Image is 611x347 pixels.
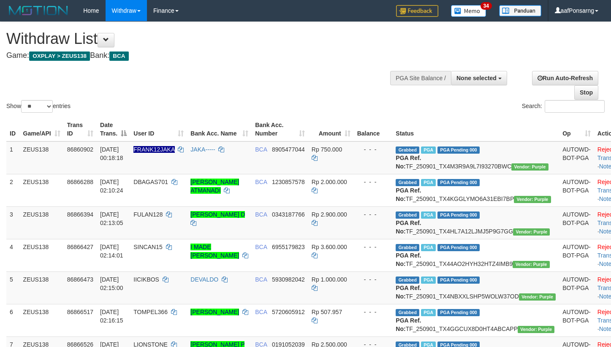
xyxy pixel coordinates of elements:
span: PGA Pending [437,146,480,154]
span: BCA [109,52,128,61]
span: BCA [255,244,267,250]
td: ZEUS138 [20,271,64,304]
td: AUTOWD-BOT-PGA [559,174,594,206]
th: Op: activate to sort column ascending [559,117,594,141]
td: TF_250901_TX4KGGLYMO6A31EBI7BP [392,174,559,206]
span: [DATE] 02:16:15 [100,309,123,324]
span: Rp 507.957 [312,309,342,315]
td: ZEUS138 [20,206,64,239]
span: BCA [255,276,267,283]
td: AUTOWD-BOT-PGA [559,271,594,304]
b: PGA Ref. No: [396,252,421,267]
span: 34 [481,2,492,10]
b: PGA Ref. No: [396,220,421,235]
span: 86866394 [67,211,93,218]
a: [PERSON_NAME] [190,309,239,315]
td: 4 [6,239,20,271]
img: Feedback.jpg [396,5,438,17]
span: Vendor URL: https://trx4.1velocity.biz [518,326,554,333]
b: PGA Ref. No: [396,317,421,332]
span: Nama rekening ada tanda titik/strip, harap diedit [133,146,174,153]
span: Marked by aafpengsreynich [421,244,436,251]
span: Rp 2.900.000 [312,211,347,218]
th: Balance [354,117,393,141]
span: None selected [456,75,497,81]
span: Marked by aafpengsreynich [421,277,436,284]
td: TF_250901_TX4M3R9A9L7I93270BWC [392,141,559,174]
span: 86866517 [67,309,93,315]
span: TOMPEL366 [133,309,168,315]
th: User ID: activate to sort column ascending [130,117,187,141]
span: FULAN128 [133,211,163,218]
th: ID [6,117,20,141]
b: PGA Ref. No: [396,285,421,300]
span: Grabbed [396,146,419,154]
a: [PERSON_NAME] D [190,211,245,218]
a: [PERSON_NAME] ATMANADI [190,179,239,194]
a: Run Auto-Refresh [532,71,598,85]
td: ZEUS138 [20,239,64,271]
td: 3 [6,206,20,239]
span: Grabbed [396,244,419,251]
td: AUTOWD-BOT-PGA [559,141,594,174]
td: AUTOWD-BOT-PGA [559,239,594,271]
span: DBAGAS701 [133,179,168,185]
td: ZEUS138 [20,304,64,336]
span: Copy 1230857578 to clipboard [272,179,305,185]
td: TF_250901_TX4HL7A12LJMJ5P9G7GG [392,206,559,239]
span: Grabbed [396,179,419,186]
span: Rp 3.600.000 [312,244,347,250]
span: [DATE] 02:15:00 [100,276,123,291]
span: Vendor URL: https://trx4.1velocity.biz [511,163,548,171]
b: PGA Ref. No: [396,187,421,202]
span: [DATE] 00:18:18 [100,146,123,161]
span: PGA Pending [437,309,480,316]
td: 5 [6,271,20,304]
h4: Game: Bank: [6,52,399,60]
div: - - - [357,243,389,251]
img: MOTION_logo.png [6,4,71,17]
a: JAKA----- [190,146,215,153]
a: DEVALDO [190,276,218,283]
td: ZEUS138 [20,141,64,174]
span: Vendor URL: https://trx4.1velocity.biz [513,228,550,236]
label: Show entries [6,100,71,113]
td: 1 [6,141,20,174]
th: Bank Acc. Number: activate to sort column ascending [252,117,308,141]
span: Copy 0343187766 to clipboard [272,211,305,218]
span: Vendor URL: https://trx4.1velocity.biz [514,196,551,203]
img: Button%20Memo.svg [451,5,486,17]
span: BCA [255,211,267,218]
select: Showentries [21,100,53,113]
td: 6 [6,304,20,336]
th: Date Trans.: activate to sort column descending [97,117,130,141]
button: None selected [451,71,507,85]
th: Game/API: activate to sort column ascending [20,117,64,141]
span: OXPLAY > ZEUS138 [29,52,90,61]
span: [DATE] 02:10:24 [100,179,123,194]
span: Copy 6955179823 to clipboard [272,244,305,250]
div: - - - [357,178,389,186]
span: 86866427 [67,244,93,250]
span: 86860902 [67,146,93,153]
td: AUTOWD-BOT-PGA [559,304,594,336]
div: PGA Site Balance / [390,71,451,85]
th: Trans ID: activate to sort column ascending [64,117,97,141]
span: Marked by aafpengsreynich [421,179,436,186]
td: ZEUS138 [20,174,64,206]
td: AUTOWD-BOT-PGA [559,206,594,239]
span: 86866473 [67,276,93,283]
span: Marked by aafpengsreynich [421,211,436,219]
b: PGA Ref. No: [396,155,421,170]
span: [DATE] 02:14:01 [100,244,123,259]
td: TF_250901_TX44AO2HYH32HTZ4IMB9 [392,239,559,271]
span: PGA Pending [437,211,480,219]
h1: Withdraw List [6,30,399,47]
a: Stop [574,85,598,100]
th: Bank Acc. Name: activate to sort column ascending [187,117,252,141]
span: Grabbed [396,309,419,316]
span: PGA Pending [437,277,480,284]
td: TF_250901_TX4NBXXLSHP5WOLW37OD [392,271,559,304]
span: Copy 8905477044 to clipboard [272,146,305,153]
span: BCA [255,146,267,153]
